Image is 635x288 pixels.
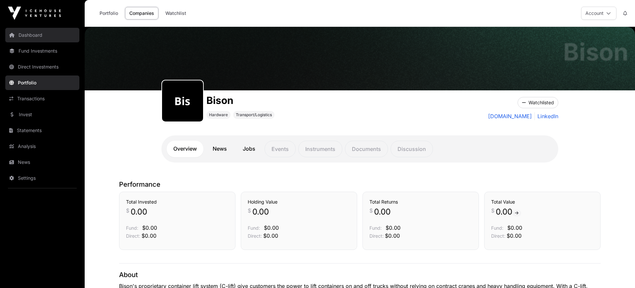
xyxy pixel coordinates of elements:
span: $0.00 [386,224,401,231]
span: $ [369,207,373,215]
a: Statements [5,123,79,138]
iframe: Chat Widget [602,256,635,288]
p: Discussion [391,141,433,157]
a: Companies [125,7,158,20]
button: Account [581,7,616,20]
span: Fund: [491,225,503,231]
span: $ [248,207,251,215]
p: Instruments [298,141,342,157]
h3: Total Value [491,199,594,205]
a: Analysis [5,139,79,154]
span: $0.00 [507,224,522,231]
span: $0.00 [507,232,522,239]
h1: Bison [563,40,628,64]
h3: Total Invested [126,199,229,205]
a: Portfolio [5,75,79,90]
a: Jobs [236,141,262,157]
h3: Holding Value [248,199,350,205]
span: Direct: [369,233,384,239]
img: Icehouse Ventures Logo [8,7,61,20]
span: Fund: [126,225,138,231]
span: Transport/Logistics [236,112,272,118]
a: Dashboard [5,28,79,42]
span: 0.00 [374,207,391,217]
span: $0.00 [264,224,279,231]
a: [DOMAIN_NAME] [488,112,532,120]
a: News [206,141,233,157]
span: $ [126,207,129,215]
p: About [119,270,601,279]
a: News [5,155,79,169]
a: Transactions [5,91,79,106]
a: Invest [5,107,79,122]
span: Fund: [248,225,260,231]
button: Watchlisted [518,97,558,108]
a: LinkedIn [534,112,558,120]
a: Overview [167,141,203,157]
p: Performance [119,180,601,189]
span: $ [491,207,494,215]
a: Settings [5,171,79,185]
span: Direct: [126,233,140,239]
span: 0.00 [496,207,521,217]
p: Events [265,141,296,157]
span: $0.00 [263,232,278,239]
nav: Tabs [167,141,553,157]
span: 0.00 [131,207,147,217]
span: $0.00 [142,224,157,231]
span: Hardware [209,112,228,118]
p: Documents [345,141,388,157]
a: Portfolio [95,7,122,20]
span: Direct: [248,233,262,239]
span: $0.00 [385,232,400,239]
span: 0.00 [252,207,269,217]
img: Bison [85,27,635,90]
span: Direct: [491,233,505,239]
span: Fund: [369,225,382,231]
a: Direct Investments [5,60,79,74]
span: $0.00 [142,232,156,239]
h1: Bison [206,94,275,106]
a: Watchlist [161,7,190,20]
a: Fund Investments [5,44,79,58]
img: bison72.png [165,83,200,119]
h3: Total Returns [369,199,472,205]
